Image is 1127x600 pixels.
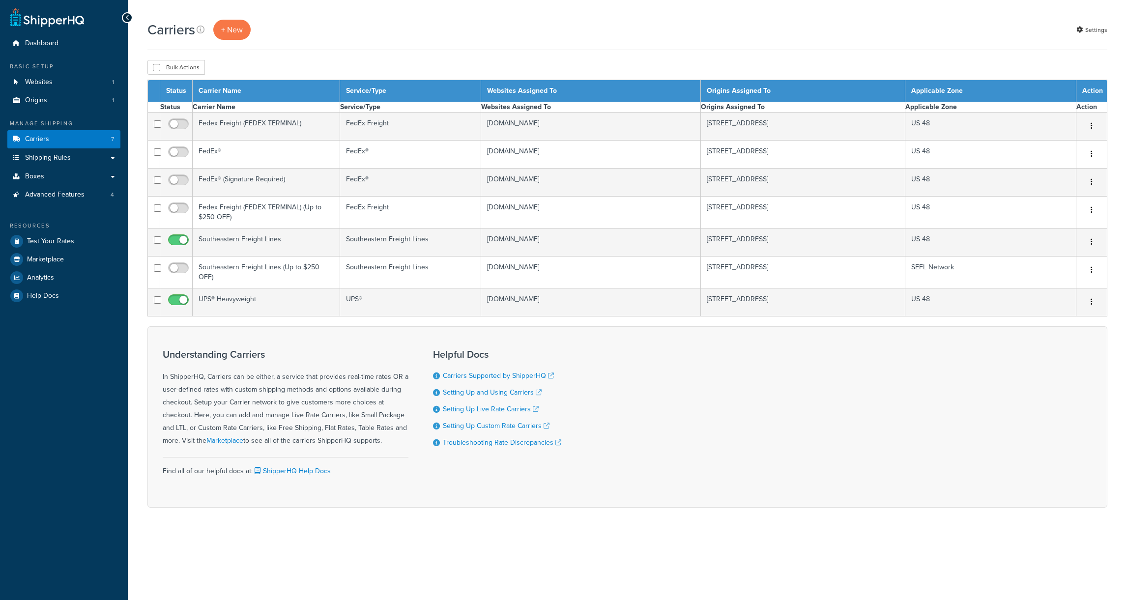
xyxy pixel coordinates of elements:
[111,135,114,143] span: 7
[905,80,1076,102] th: Applicable Zone
[340,80,481,102] th: Service/Type
[433,349,561,360] h3: Helpful Docs
[193,229,340,257] td: Southeastern Freight Lines
[163,457,408,478] div: Find all of our helpful docs at:
[25,39,58,48] span: Dashboard
[340,102,481,113] th: Service/Type
[443,371,554,381] a: Carriers Supported by ShipperHQ
[10,7,84,27] a: ShipperHQ Home
[481,113,700,141] td: [DOMAIN_NAME]
[7,186,120,204] a: Advanced Features 4
[193,113,340,141] td: Fedex Freight (FEDEX TERMINAL)
[7,91,120,110] a: Origins 1
[193,197,340,229] td: Fedex Freight (FEDEX TERMINAL) (Up to $250 OFF)
[481,141,700,169] td: [DOMAIN_NAME]
[112,78,114,86] span: 1
[27,237,74,246] span: Test Your Rates
[340,229,481,257] td: Southeastern Freight Lines
[193,102,340,113] th: Carrier Name
[701,197,905,229] td: [STREET_ADDRESS]
[193,169,340,197] td: FedEx® (Signature Required)
[443,404,539,414] a: Setting Up Live Rate Carriers
[443,437,561,448] a: Troubleshooting Rate Discrepancies
[7,168,120,186] a: Boxes
[112,96,114,105] span: 1
[481,257,700,288] td: [DOMAIN_NAME]
[905,102,1076,113] th: Applicable Zone
[481,102,700,113] th: Websites Assigned To
[701,257,905,288] td: [STREET_ADDRESS]
[27,274,54,282] span: Analytics
[7,73,120,91] a: Websites 1
[340,113,481,141] td: FedEx Freight
[7,269,120,286] a: Analytics
[27,292,59,300] span: Help Docs
[1076,102,1107,113] th: Action
[701,141,905,169] td: [STREET_ADDRESS]
[340,257,481,288] td: Southeastern Freight Lines
[193,257,340,288] td: Southeastern Freight Lines (Up to $250 OFF)
[481,169,700,197] td: [DOMAIN_NAME]
[25,191,85,199] span: Advanced Features
[25,154,71,162] span: Shipping Rules
[905,141,1076,169] td: US 48
[147,20,195,39] h1: Carriers
[7,287,120,305] a: Help Docs
[701,229,905,257] td: [STREET_ADDRESS]
[1076,23,1107,37] a: Settings
[340,169,481,197] td: FedEx®
[905,197,1076,229] td: US 48
[25,172,44,181] span: Boxes
[7,251,120,268] a: Marketplace
[701,113,905,141] td: [STREET_ADDRESS]
[701,80,905,102] th: Origins Assigned To
[340,288,481,316] td: UPS®
[481,229,700,257] td: [DOMAIN_NAME]
[7,232,120,250] a: Test Your Rates
[7,222,120,230] div: Resources
[481,288,700,316] td: [DOMAIN_NAME]
[701,288,905,316] td: [STREET_ADDRESS]
[193,141,340,169] td: FedEx®
[193,288,340,316] td: UPS® Heavyweight
[7,62,120,71] div: Basic Setup
[905,113,1076,141] td: US 48
[7,130,120,148] a: Carriers 7
[1076,80,1107,102] th: Action
[443,421,549,431] a: Setting Up Custom Rate Carriers
[701,169,905,197] td: [STREET_ADDRESS]
[25,96,47,105] span: Origins
[27,256,64,264] span: Marketplace
[905,257,1076,288] td: SEFL Network
[7,186,120,204] li: Advanced Features
[340,197,481,229] td: FedEx Freight
[25,78,53,86] span: Websites
[443,387,542,398] a: Setting Up and Using Carriers
[25,135,49,143] span: Carriers
[7,119,120,128] div: Manage Shipping
[7,34,120,53] a: Dashboard
[481,80,700,102] th: Websites Assigned To
[163,349,408,447] div: In ShipperHQ, Carriers can be either, a service that provides real-time rates OR a user-defined r...
[905,229,1076,257] td: US 48
[7,149,120,167] a: Shipping Rules
[206,435,243,446] a: Marketplace
[163,349,408,360] h3: Understanding Carriers
[7,130,120,148] li: Carriers
[111,191,114,199] span: 4
[160,80,193,102] th: Status
[905,169,1076,197] td: US 48
[193,80,340,102] th: Carrier Name
[7,91,120,110] li: Origins
[7,73,120,91] li: Websites
[160,102,193,113] th: Status
[253,466,331,476] a: ShipperHQ Help Docs
[340,141,481,169] td: FedEx®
